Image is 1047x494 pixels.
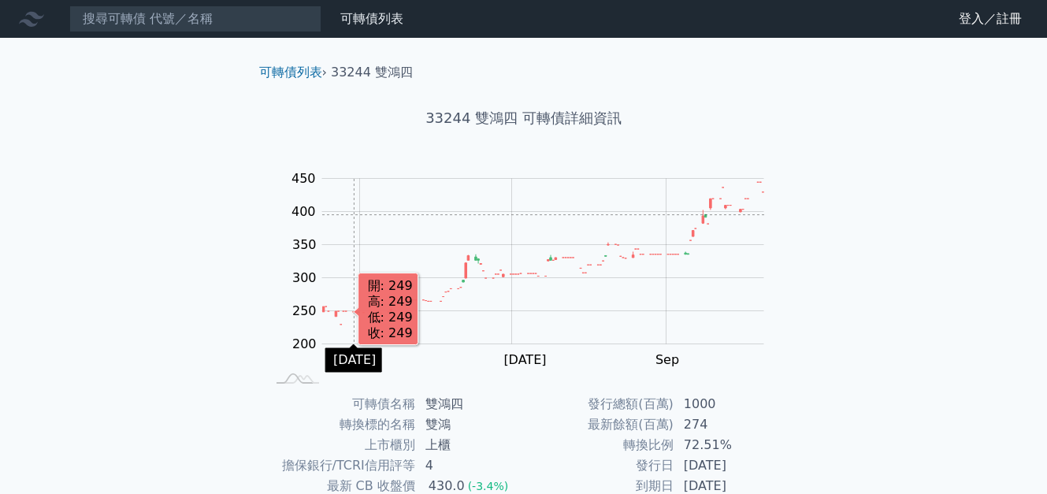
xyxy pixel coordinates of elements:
input: 搜尋可轉債 代號／名稱 [69,6,321,32]
span: (-3.4%) [468,480,509,492]
td: 上櫃 [416,435,524,455]
td: [DATE] [674,455,782,476]
tspan: 450 [291,171,316,186]
a: 可轉債列表 [259,65,322,80]
li: › [259,63,327,82]
td: 72.51% [674,435,782,455]
td: 雙鴻四 [416,394,524,414]
tspan: 250 [292,303,317,318]
tspan: [DATE] [503,352,546,367]
tspan: Sep [655,352,679,367]
a: 登入／註冊 [946,6,1034,32]
td: 最新餘額(百萬) [524,414,674,435]
td: 轉換比例 [524,435,674,455]
td: 可轉債名稱 [265,394,416,414]
td: 274 [674,414,782,435]
tspan: May [346,352,372,367]
td: 1000 [674,394,782,414]
g: Chart [283,171,787,399]
tspan: 400 [291,204,316,219]
h1: 33244 雙鴻四 可轉債詳細資訊 [247,107,801,129]
td: 上市櫃別 [265,435,416,455]
td: 雙鴻 [416,414,524,435]
td: 轉換標的名稱 [265,414,416,435]
td: 擔保銀行/TCRI信用評等 [265,455,416,476]
td: 發行日 [524,455,674,476]
li: 33244 雙鴻四 [331,63,413,82]
iframe: Chat Widget [968,418,1047,494]
tspan: 350 [292,237,317,252]
td: 發行總額(百萬) [524,394,674,414]
tspan: 200 [292,336,317,351]
tspan: 300 [292,270,317,285]
a: 可轉債列表 [340,11,403,26]
td: 4 [416,455,524,476]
